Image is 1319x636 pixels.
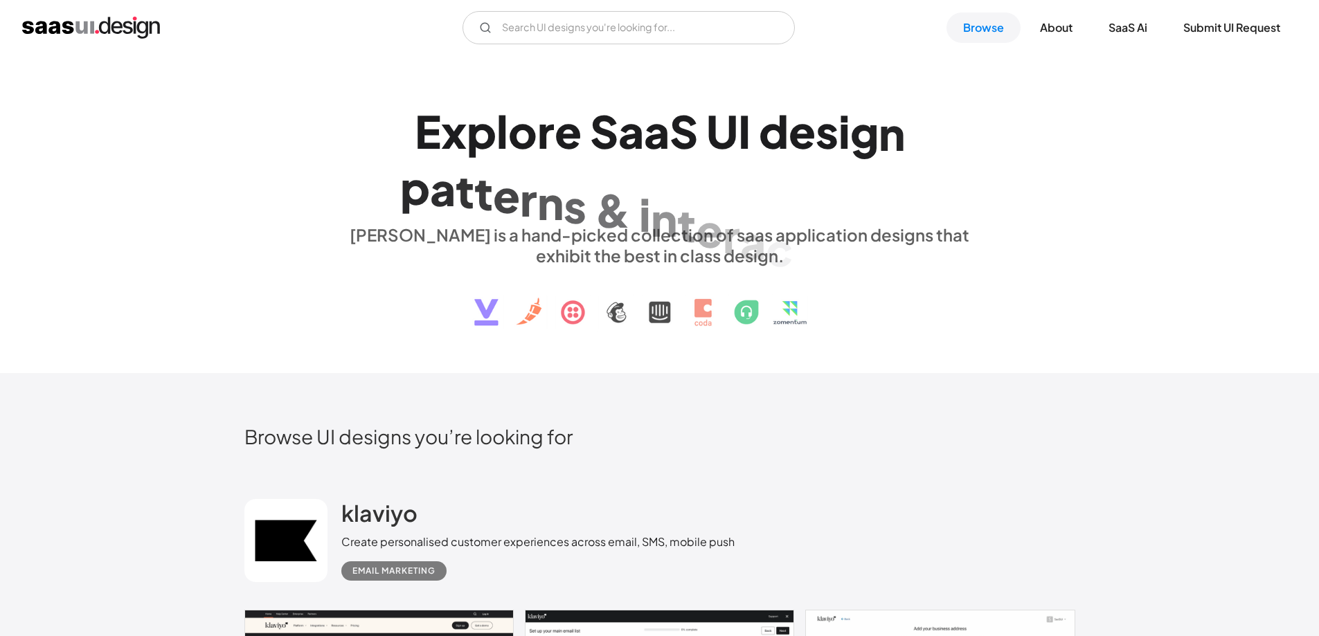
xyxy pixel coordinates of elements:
[22,17,160,39] a: home
[341,499,418,534] a: klaviyo
[838,105,850,158] div: i
[341,499,418,527] h2: klaviyo
[816,105,838,158] div: s
[759,105,789,158] div: d
[740,215,766,269] div: a
[520,172,537,226] div: r
[441,105,467,158] div: x
[463,11,795,44] input: Search UI designs you're looking for...
[595,183,631,237] div: &
[651,193,677,246] div: n
[723,209,740,262] div: r
[639,188,651,242] div: i
[467,105,496,158] div: p
[450,266,870,338] img: text, icon, saas logo
[352,563,436,579] div: Email Marketing
[456,164,474,217] div: t
[677,198,696,251] div: t
[508,105,537,158] div: o
[493,170,520,223] div: e
[496,105,508,158] div: l
[400,161,430,214] div: p
[738,105,751,158] div: I
[696,203,723,257] div: e
[590,105,618,158] div: S
[706,105,738,158] div: U
[341,224,978,266] div: [PERSON_NAME] is a hand-picked collection of saas application designs that exhibit the best in cl...
[1023,12,1089,43] a: About
[341,105,978,211] h1: Explore SaaS UI design patterns & interactions.
[555,105,582,158] div: e
[879,106,905,159] div: n
[537,105,555,158] div: r
[670,105,698,158] div: S
[244,424,1075,448] h2: Browse UI designs you’re looking for
[463,11,795,44] form: Email Form
[766,222,793,275] div: c
[644,105,670,158] div: a
[1167,12,1297,43] a: Submit UI Request
[946,12,1021,43] a: Browse
[341,534,735,550] div: Create personalised customer experiences across email, SMS, mobile push
[474,167,493,220] div: t
[430,162,456,215] div: a
[415,105,441,158] div: E
[537,176,564,229] div: n
[1092,12,1164,43] a: SaaS Ai
[789,105,816,158] div: e
[564,179,586,233] div: s
[618,105,644,158] div: a
[850,105,879,158] div: g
